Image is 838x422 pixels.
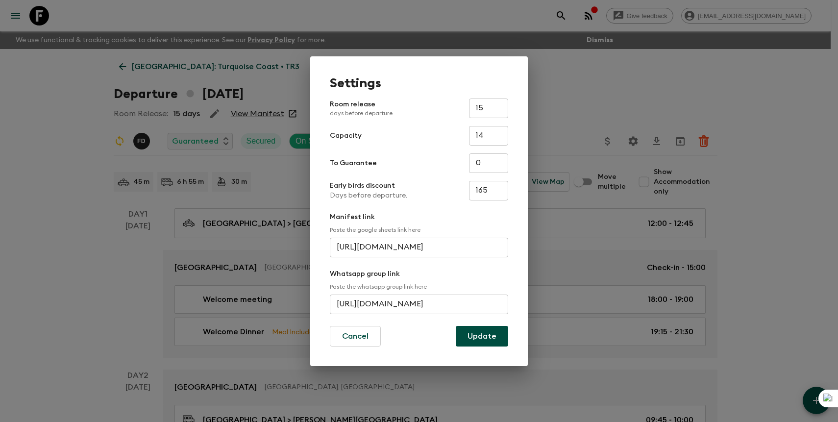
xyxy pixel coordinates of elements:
[469,99,508,118] input: e.g. 30
[456,326,508,347] button: Update
[469,153,508,173] input: e.g. 4
[330,295,508,314] input: e.g. https://chat.whatsapp.com/...
[330,283,508,291] p: Paste the whatsapp group link here
[330,99,393,117] p: Room release
[330,191,407,200] p: Days before departure.
[330,109,393,117] p: days before departure
[330,158,377,168] p: To Guarantee
[330,269,508,279] p: Whatsapp group link
[330,238,508,257] input: e.g. https://docs.google.com/spreadsheets/d/1P7Zz9v8J0vXy1Q/edit#gid=0
[330,326,381,347] button: Cancel
[469,181,508,200] input: e.g. 180
[330,181,407,191] p: Early birds discount
[330,226,508,234] p: Paste the google sheets link here
[330,131,362,141] p: Capacity
[330,212,508,222] p: Manifest link
[330,76,508,91] h1: Settings
[469,126,508,146] input: e.g. 14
